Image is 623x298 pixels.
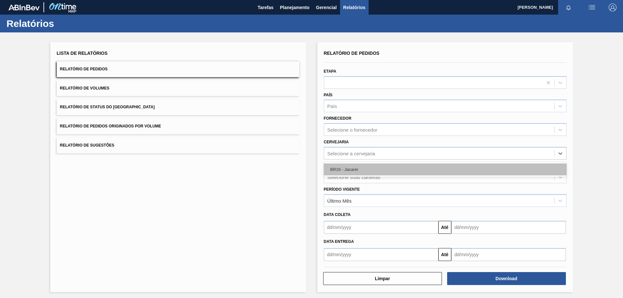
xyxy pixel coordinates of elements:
button: Relatório de Pedidos [57,61,299,77]
img: Logout [609,4,617,11]
button: Relatório de Volumes [57,80,299,96]
input: dd/mm/yyyy [324,221,438,234]
div: Selecione a cervejaria [327,150,375,156]
label: Etapa [324,69,336,74]
span: Relatório de Status do [GEOGRAPHIC_DATA] [60,105,155,109]
div: Selecione suas carteiras [327,174,380,180]
span: Relatório de Pedidos [60,67,108,71]
button: Relatório de Status do [GEOGRAPHIC_DATA] [57,99,299,115]
div: Selecione o fornecedor [327,127,377,133]
label: País [324,93,333,97]
input: dd/mm/yyyy [324,248,438,261]
span: Lista de Relatórios [57,51,108,56]
button: Limpar [323,272,442,285]
label: Fornecedor [324,116,351,121]
label: Período Vigente [324,187,360,192]
span: Data Entrega [324,239,354,244]
span: Relatórios [343,4,365,11]
span: Relatório de Pedidos [324,51,380,56]
span: Relatório de Sugestões [60,143,115,148]
h1: Relatórios [6,20,122,27]
button: Relatório de Pedidos Originados por Volume [57,118,299,134]
button: Até [438,221,451,234]
div: BR16 - Jacareí [324,163,567,175]
span: Relatório de Pedidos Originados por Volume [60,124,161,128]
button: Notificações [558,3,579,12]
span: Data coleta [324,212,351,217]
span: Gerencial [316,4,337,11]
input: dd/mm/yyyy [451,248,566,261]
button: Relatório de Sugestões [57,137,299,153]
span: Planejamento [280,4,310,11]
img: TNhmsLtSVTkK8tSr43FrP2fwEKptu5GPRR3wAAAABJRU5ErkJggg== [8,5,40,10]
input: dd/mm/yyyy [451,221,566,234]
label: Cervejaria [324,140,349,144]
button: Até [438,248,451,261]
span: Relatório de Volumes [60,86,109,90]
img: userActions [588,4,596,11]
div: País [327,103,337,109]
button: Download [447,272,566,285]
span: Tarefas [258,4,274,11]
div: Último Mês [327,198,352,203]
